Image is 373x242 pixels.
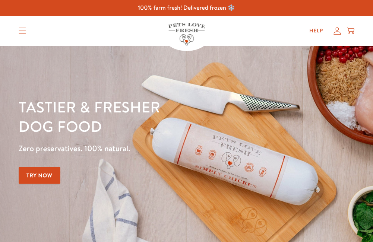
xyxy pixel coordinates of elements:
img: Pets Love Fresh [168,23,205,45]
h1: Tastier & fresher dog food [19,97,243,136]
a: Try Now [19,167,60,184]
summary: Translation missing: en.sections.header.menu [13,22,32,40]
a: Help [303,23,329,38]
p: Zero preservatives. 100% natural. [19,142,243,155]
